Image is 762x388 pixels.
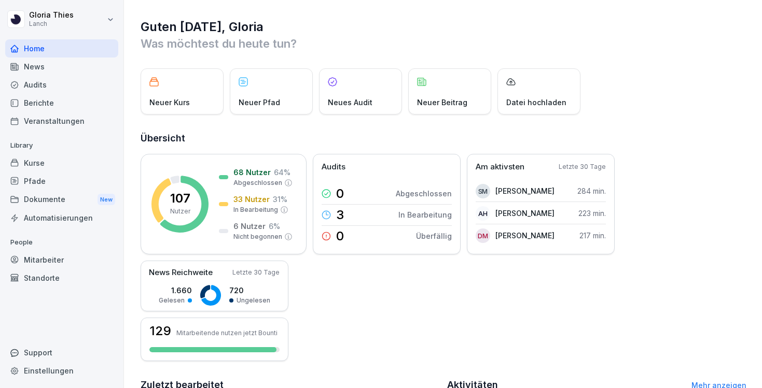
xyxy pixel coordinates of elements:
[273,194,287,205] p: 31 %
[29,20,74,27] p: Lanch
[149,97,190,108] p: Neuer Kurs
[233,221,266,232] p: 6 Nutzer
[5,112,118,130] a: Veranstaltungen
[5,343,118,362] div: Support
[233,232,282,241] p: Nicht begonnen
[98,194,115,206] div: New
[416,231,452,241] p: Überfällig
[5,76,118,94] a: Audits
[5,94,118,112] a: Berichte
[159,285,192,296] p: 1.660
[495,230,555,241] p: [PERSON_NAME]
[5,234,118,251] p: People
[328,97,372,108] p: Neues Audit
[5,362,118,380] a: Einstellungen
[159,296,185,305] p: Gelesen
[141,19,746,35] h1: Guten [DATE], Gloria
[336,230,344,242] p: 0
[5,190,118,209] div: Dokumente
[232,268,280,277] p: Letzte 30 Tage
[322,161,345,173] p: Audits
[5,154,118,172] a: Kurse
[5,269,118,287] a: Standorte
[229,285,270,296] p: 720
[336,209,344,221] p: 3
[274,167,290,178] p: 64 %
[577,185,606,196] p: 284 min.
[170,207,190,216] p: Nutzer
[176,329,278,337] p: Mitarbeitende nutzen jetzt Bounti
[476,184,490,198] div: SM
[495,208,555,219] p: [PERSON_NAME]
[578,208,606,219] p: 223 min.
[398,209,452,220] p: In Bearbeitung
[5,190,118,209] a: DokumenteNew
[5,251,118,269] a: Mitarbeiter
[233,167,271,178] p: 68 Nutzer
[233,194,270,205] p: 33 Nutzer
[5,39,118,58] a: Home
[476,161,524,173] p: Am aktivsten
[417,97,467,108] p: Neuer Beitrag
[506,97,566,108] p: Datei hochladen
[233,205,278,214] p: In Bearbeitung
[170,192,190,205] p: 107
[141,131,746,146] h2: Übersicht
[476,228,490,243] div: DM
[149,325,171,337] h3: 129
[5,172,118,190] a: Pfade
[495,185,555,196] p: [PERSON_NAME]
[396,188,452,199] p: Abgeschlossen
[5,209,118,227] a: Automatisierungen
[29,11,74,20] p: Gloria Thies
[476,206,490,221] div: AH
[239,97,280,108] p: Neuer Pfad
[233,178,282,188] p: Abgeschlossen
[269,221,280,232] p: 6 %
[5,58,118,76] a: News
[149,267,213,279] p: News Reichweite
[579,230,606,241] p: 217 min.
[237,296,270,305] p: Ungelesen
[336,188,344,200] p: 0
[559,162,606,171] p: Letzte 30 Tage
[5,137,118,154] p: Library
[141,35,746,52] p: Was möchtest du heute tun?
